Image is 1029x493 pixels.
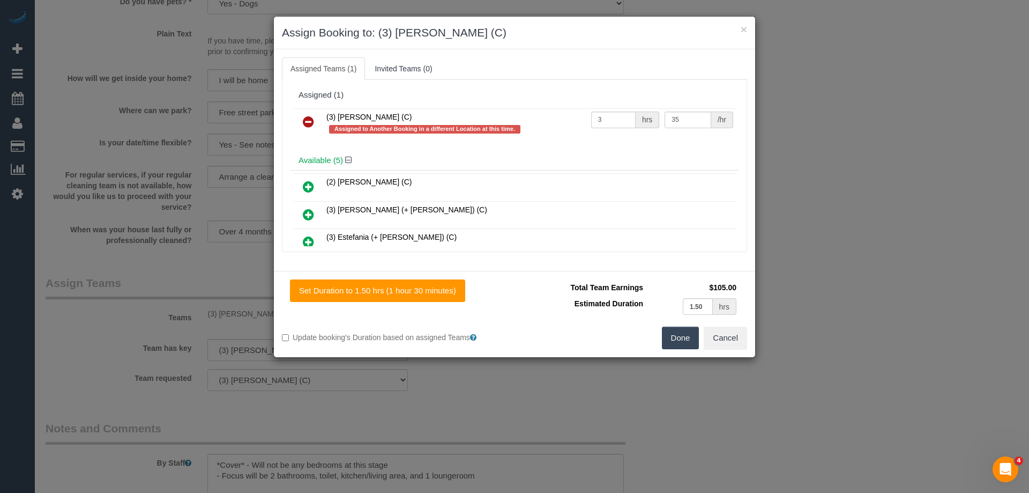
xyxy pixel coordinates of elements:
[646,279,739,296] td: $105.00
[290,279,465,302] button: Set Duration to 1.50 hrs (1 hour 30 minutes)
[326,113,412,121] span: (3) [PERSON_NAME] (C)
[704,327,747,349] button: Cancel
[329,125,520,134] span: Assigned to Another Booking in a different Location at this time.
[711,112,733,128] div: /hr
[282,332,506,343] label: Update booking's Duration based on assigned Teams
[575,299,643,308] span: Estimated Duration
[282,25,747,41] h3: Assign Booking to: (3) [PERSON_NAME] (C)
[326,233,457,241] span: (3) Estefania (+ [PERSON_NAME]) (C)
[282,334,289,341] input: Update booking's Duration based on assigned Teams
[326,178,412,186] span: (2) [PERSON_NAME] (C)
[662,327,699,349] button: Done
[993,457,1018,482] iframe: Intercom live chat
[299,91,730,100] div: Assigned (1)
[282,57,365,80] a: Assigned Teams (1)
[713,298,736,315] div: hrs
[366,57,441,80] a: Invited Teams (0)
[326,205,487,214] span: (3) [PERSON_NAME] (+ [PERSON_NAME]) (C)
[523,279,646,296] td: Total Team Earnings
[636,112,659,128] div: hrs
[1015,457,1023,465] span: 4
[741,24,747,35] button: ×
[299,156,730,165] h4: Available (5)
